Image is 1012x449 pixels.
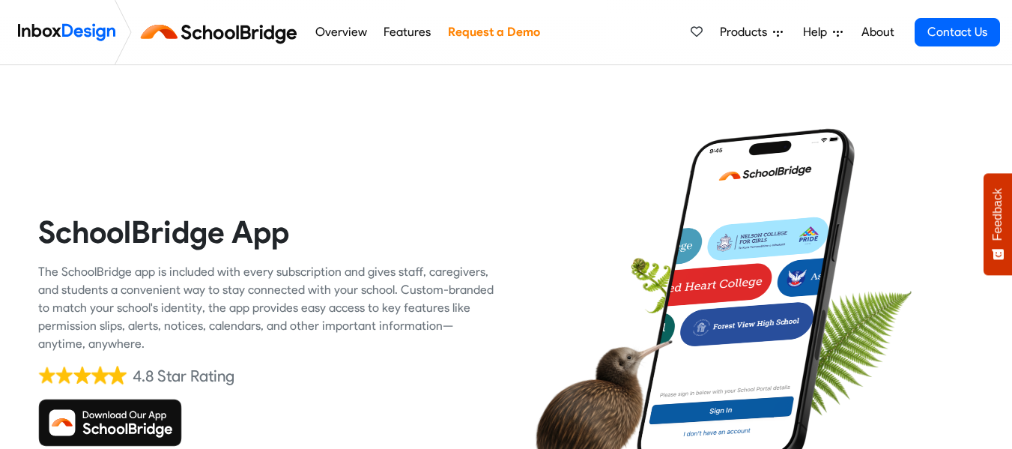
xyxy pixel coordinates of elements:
[311,17,371,47] a: Overview
[38,263,495,353] div: The SchoolBridge app is included with every subscription and gives staff, caregivers, and student...
[797,17,849,47] a: Help
[984,173,1012,275] button: Feedback - Show survey
[720,23,773,41] span: Products
[915,18,1000,46] a: Contact Us
[38,213,495,251] heading: SchoolBridge App
[38,399,182,447] img: Download SchoolBridge App
[380,17,435,47] a: Features
[803,23,833,41] span: Help
[443,17,544,47] a: Request a Demo
[857,17,898,47] a: About
[991,188,1005,241] span: Feedback
[714,17,789,47] a: Products
[138,14,306,50] img: schoolbridge logo
[133,365,234,388] div: 4.8 Star Rating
